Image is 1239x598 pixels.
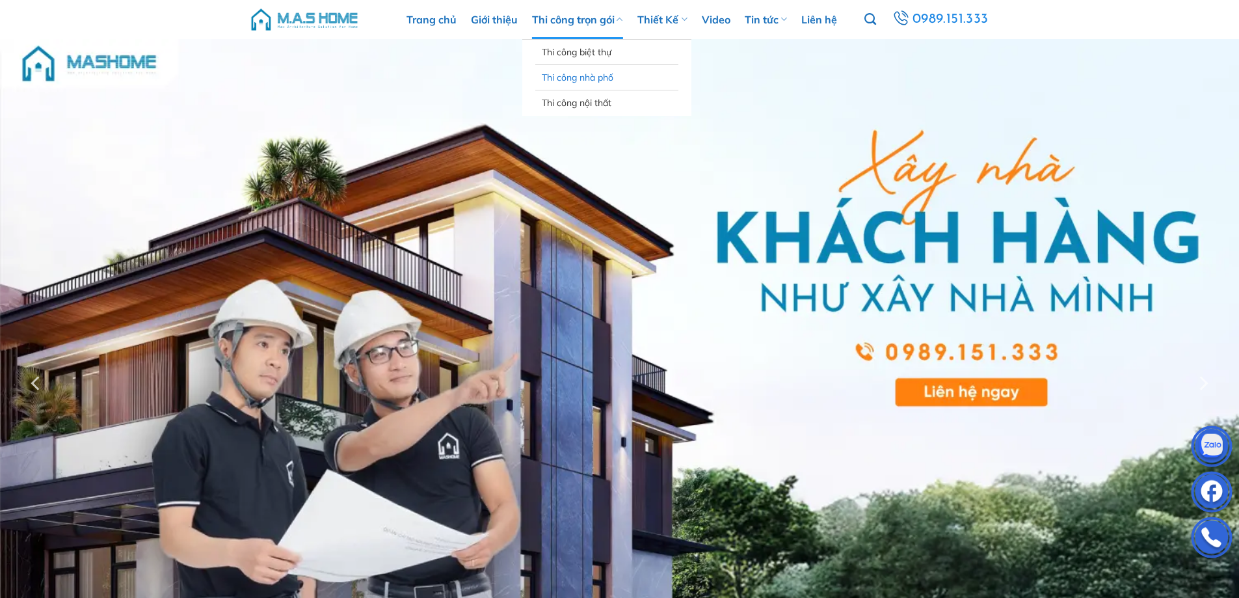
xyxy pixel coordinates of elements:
a: Thi công nội thất [542,90,672,115]
button: Previous [25,314,48,452]
img: Phone [1192,520,1231,559]
img: Zalo [1192,429,1231,468]
a: Thi công nhà phố [542,65,672,90]
a: 0989.151.333 [890,8,990,31]
span: 0989.151.333 [913,8,989,31]
button: Next [1191,314,1214,452]
a: Tìm kiếm [864,6,876,33]
a: Thi công biệt thự [542,40,672,64]
img: Facebook [1192,474,1231,513]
